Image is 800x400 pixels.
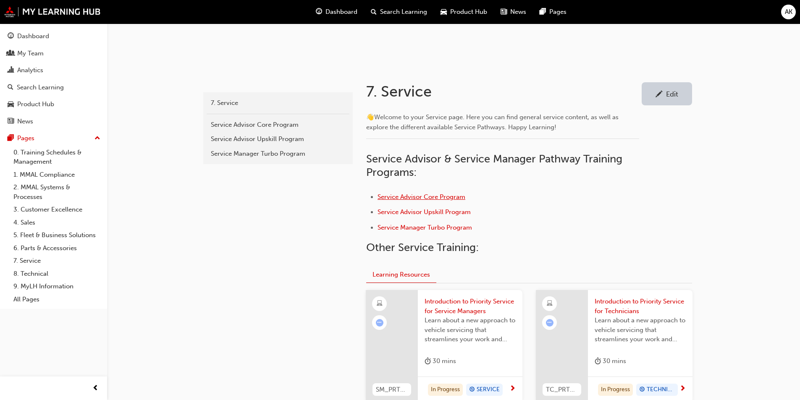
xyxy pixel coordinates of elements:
[425,297,516,316] span: Introduction to Priority Service for Service Managers
[546,319,553,327] span: learningRecordVerb_ATTEMPT-icon
[3,131,104,146] button: Pages
[425,356,456,366] div: 30 mins
[211,98,345,108] div: 7. Service
[679,385,686,393] span: next-icon
[10,181,104,203] a: 2. MMAL Systems & Processes
[533,3,573,21] a: pages-iconPages
[94,133,100,144] span: up-icon
[366,267,436,283] button: Learning Resources
[8,33,14,40] span: guage-icon
[366,113,620,131] span: Welcome to your Service page. Here you can find general service content, as well as explore the d...
[316,7,322,17] span: guage-icon
[378,208,471,216] a: Service Advisor Upskill Program
[364,3,434,21] a: search-iconSearch Learning
[8,101,14,108] span: car-icon
[540,7,546,17] span: pages-icon
[434,3,494,21] a: car-iconProduct Hub
[477,385,500,395] span: SERVICE
[8,135,14,142] span: pages-icon
[380,7,427,17] span: Search Learning
[366,82,642,101] h1: 7. Service
[441,7,447,17] span: car-icon
[207,146,349,161] a: Service Manager Turbo Program
[781,5,796,19] button: AK
[595,356,601,366] span: duration-icon
[428,384,463,396] div: In Progress
[325,7,357,17] span: Dashboard
[639,384,645,395] span: target-icon
[10,267,104,280] a: 8. Technical
[211,134,345,144] div: Service Advisor Upskill Program
[17,49,44,58] div: My Team
[10,203,104,216] a: 3. Customer Excellence
[546,385,578,395] span: TC_PRTYSRVCE
[494,3,533,21] a: news-iconNews
[8,118,14,125] span: news-icon
[10,146,104,168] a: 0. Training Schedules & Management
[8,50,14,58] span: people-icon
[656,91,663,99] span: pencil-icon
[17,99,54,109] div: Product Hub
[10,293,104,306] a: All Pages
[376,385,408,395] span: SM_PRTYSRVCE
[595,297,686,316] span: Introduction to Priority Service for Technicians
[8,84,13,92] span: search-icon
[785,7,792,17] span: AK
[10,254,104,267] a: 7. Service
[3,114,104,129] a: News
[547,298,553,309] span: learningResourceType_ELEARNING-icon
[10,280,104,293] a: 9. MyLH Information
[595,356,626,366] div: 30 mins
[425,356,431,366] span: duration-icon
[378,193,465,201] a: Service Advisor Core Program
[207,96,349,110] a: 7. Service
[549,7,567,17] span: Pages
[595,316,686,344] span: Learn about a new approach to vehicle servicing that streamlines your work and provides a quicker...
[510,7,526,17] span: News
[92,383,99,394] span: prev-icon
[10,216,104,229] a: 4. Sales
[378,224,472,231] a: Service Manager Turbo Program
[366,113,374,121] span: 👋
[376,319,383,327] span: learningRecordVerb_ATTEMPT-icon
[647,385,675,395] span: TECHNICAL
[207,118,349,132] a: Service Advisor Core Program
[10,242,104,255] a: 6. Parts & Accessories
[4,6,101,17] img: mmal
[309,3,364,21] a: guage-iconDashboard
[3,27,104,131] button: DashboardMy TeamAnalyticsSearch LearningProduct HubNews
[642,82,692,105] a: Edit
[10,229,104,242] a: 5. Fleet & Business Solutions
[211,120,345,130] div: Service Advisor Core Program
[666,90,678,98] div: Edit
[377,298,383,309] span: learningResourceType_ELEARNING-icon
[469,384,475,395] span: target-icon
[8,67,14,74] span: chart-icon
[366,241,479,254] span: Other Service Training:
[3,29,104,44] a: Dashboard
[366,152,625,179] span: Service Advisor & Service Manager Pathway Training Programs:
[509,385,516,393] span: next-icon
[501,7,507,17] span: news-icon
[3,80,104,95] a: Search Learning
[3,97,104,112] a: Product Hub
[207,132,349,146] a: Service Advisor Upskill Program
[17,117,33,126] div: News
[17,31,49,41] div: Dashboard
[425,316,516,344] span: Learn about a new approach to vehicle servicing that streamlines your work and provides a quicker...
[3,63,104,78] a: Analytics
[17,133,34,143] div: Pages
[211,149,345,159] div: Service Manager Turbo Program
[371,7,377,17] span: search-icon
[3,46,104,61] a: My Team
[450,7,487,17] span: Product Hub
[10,168,104,181] a: 1. MMAL Compliance
[17,65,43,75] div: Analytics
[17,83,64,92] div: Search Learning
[598,384,633,396] div: In Progress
